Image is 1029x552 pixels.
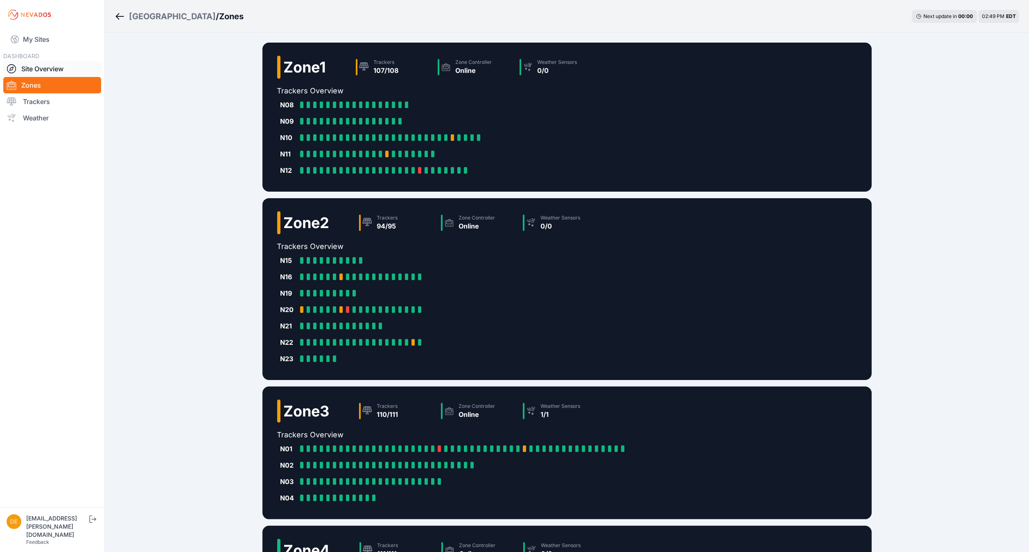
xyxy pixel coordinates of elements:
[923,13,957,19] span: Next update in
[26,539,49,545] a: Feedback
[277,85,598,97] h2: Trackers Overview
[280,149,297,159] div: N11
[520,211,602,234] a: Weather Sensors0/0
[456,59,492,66] div: Zone Controller
[284,403,330,419] h2: Zone 3
[520,400,602,423] a: Weather Sensors1/1
[3,52,39,59] span: DASHBOARD
[7,514,21,529] img: devin.martin@nevados.solar
[516,56,598,79] a: Weather Sensors0/0
[280,288,297,298] div: N19
[541,542,581,549] div: Weather Sensors
[541,409,581,419] div: 1/1
[1006,13,1016,19] span: EDT
[459,542,496,549] div: Zone Controller
[280,460,297,470] div: N02
[456,66,492,75] div: Online
[280,444,297,454] div: N01
[3,29,101,49] a: My Sites
[3,110,101,126] a: Weather
[541,221,581,231] div: 0/0
[129,11,216,22] a: [GEOGRAPHIC_DATA]
[284,59,326,75] h2: Zone 1
[26,514,88,539] div: [EMAIL_ADDRESS][PERSON_NAME][DOMAIN_NAME]
[541,403,581,409] div: Weather Sensors
[277,241,602,252] h2: Trackers Overview
[280,321,297,331] div: N21
[378,542,398,549] div: Trackers
[115,6,244,27] nav: Breadcrumb
[280,133,297,143] div: N10
[377,215,398,221] div: Trackers
[280,165,297,175] div: N12
[459,215,495,221] div: Zone Controller
[459,221,495,231] div: Online
[538,66,577,75] div: 0/0
[356,400,438,423] a: Trackers110/111
[3,77,101,93] a: Zones
[280,256,297,265] div: N15
[219,11,244,22] h3: Zones
[280,305,297,314] div: N20
[277,429,631,441] h2: Trackers Overview
[459,409,495,419] div: Online
[216,11,219,22] span: /
[280,493,297,503] div: N04
[280,116,297,126] div: N09
[538,59,577,66] div: Weather Sensors
[3,93,101,110] a: Trackers
[459,403,495,409] div: Zone Controller
[280,100,297,110] div: N08
[377,221,398,231] div: 94/95
[982,13,1004,19] span: 02:49 PM
[3,61,101,77] a: Site Overview
[353,56,434,79] a: Trackers107/108
[280,272,297,282] div: N16
[377,409,398,419] div: 110/111
[377,403,398,409] div: Trackers
[280,337,297,347] div: N22
[374,59,399,66] div: Trackers
[280,477,297,486] div: N03
[374,66,399,75] div: 107/108
[958,13,973,20] div: 00 : 00
[7,8,52,21] img: Nevados
[356,211,438,234] a: Trackers94/95
[541,215,581,221] div: Weather Sensors
[280,354,297,364] div: N23
[284,215,330,231] h2: Zone 2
